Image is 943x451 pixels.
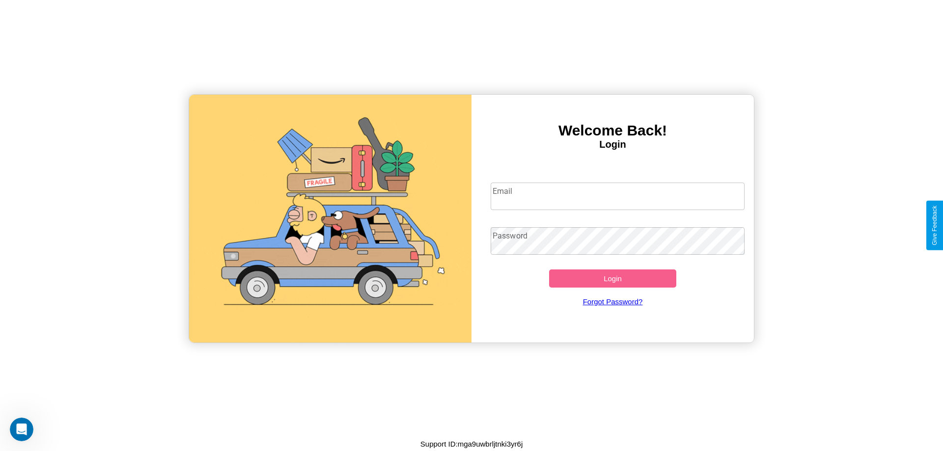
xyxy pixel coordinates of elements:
iframe: Intercom live chat [10,418,33,441]
button: Login [549,269,676,288]
h4: Login [471,139,754,150]
div: Give Feedback [931,206,938,245]
img: gif [189,95,471,343]
h3: Welcome Back! [471,122,754,139]
a: Forgot Password? [486,288,740,316]
p: Support ID: mga9uwbrljtnki3yr6j [420,437,523,451]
